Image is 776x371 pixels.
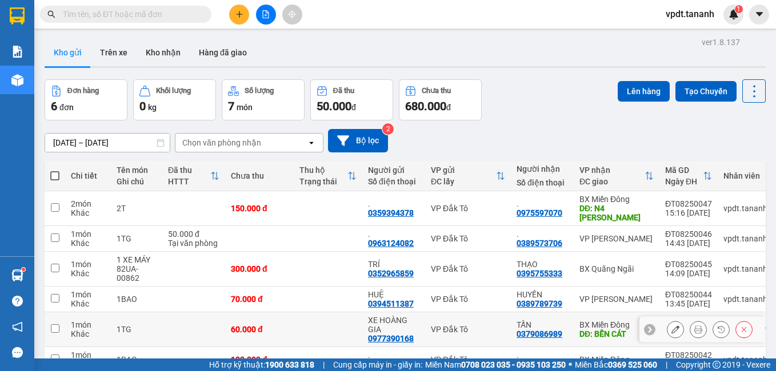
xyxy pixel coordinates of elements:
img: icon-new-feature [729,9,739,19]
div: 14:09 [DATE] [665,269,712,278]
span: đ [446,103,451,112]
div: 0963124082 [368,239,414,248]
button: Trên xe [91,39,137,66]
span: 50.000 [317,99,351,113]
span: 0 [139,99,146,113]
button: aim [282,5,302,25]
div: ĐT08250044 [665,290,712,299]
span: | [323,358,325,371]
div: 0389789739 [517,299,562,308]
div: . [517,350,568,360]
sup: 1 [735,5,743,13]
div: 1 món [71,229,105,239]
button: Đơn hàng6đơn [45,79,127,120]
div: THẠO [517,260,568,269]
div: 0359394378 [368,208,414,217]
div: VP Đắk Tô [431,325,505,334]
div: Chưa thu [231,171,288,180]
th: Toggle SortBy [162,161,225,191]
div: BX Miền Đông [579,355,654,364]
div: 70.000 đ [231,295,288,304]
div: 0977390168 [368,334,414,343]
div: 1 món [71,320,105,329]
div: Đơn hàng [67,87,99,95]
span: message [12,347,23,358]
th: Toggle SortBy [659,161,718,191]
div: 0389573706 [517,239,562,248]
div: 0394511387 [368,299,414,308]
img: logo-vxr [10,7,25,25]
th: Toggle SortBy [294,161,362,191]
button: Chưa thu680.000đ [399,79,482,120]
img: solution-icon [11,46,23,58]
div: 50.000 đ [168,229,219,239]
div: 2 món [71,199,105,208]
span: plus [235,10,243,18]
div: VP [PERSON_NAME] [579,234,654,243]
div: VP gửi [431,166,496,175]
span: copyright [713,361,721,369]
div: Số điện thoại [368,177,419,186]
div: Mã GD [665,166,703,175]
div: 1TG [117,234,157,243]
div: 15:16 [DATE] [665,208,712,217]
div: 1BAO [117,355,157,364]
span: 6 [51,99,57,113]
span: aim [288,10,296,18]
div: TẤN [517,320,568,329]
span: question-circle [12,296,23,307]
button: Bộ lọc [328,129,388,152]
sup: 1 [22,268,25,271]
button: caret-down [749,5,769,25]
div: . [368,350,419,360]
div: BX Miền Đông [579,320,654,329]
div: Khác [71,208,105,217]
div: Ngày ĐH [665,177,703,186]
button: Kho gửi [45,39,91,66]
div: 1 món [71,260,105,269]
span: 1 [737,5,741,13]
div: VP Đắk Tô [431,264,505,273]
div: 1 món [71,290,105,299]
span: Miền Nam [425,358,566,371]
div: 60.000 đ [231,325,288,334]
div: 100.000 đ [231,355,288,364]
div: Số lượng [245,87,274,95]
div: 150.000 đ [231,204,288,213]
div: VP Đắk Tô [431,295,505,304]
sup: 2 [382,123,394,135]
div: vpdt.tananh [723,355,767,364]
div: Khác [71,269,105,278]
div: vpdt.tananh [723,234,767,243]
div: Khác [71,329,105,338]
img: warehouse-icon [11,269,23,281]
span: Hỗ trợ kỹ thuật: [209,358,314,371]
button: Kho nhận [137,39,190,66]
span: Miền Bắc [575,358,657,371]
span: 7 [228,99,234,113]
div: ver 1.8.137 [702,36,740,49]
span: notification [12,321,23,332]
div: 1 món [71,350,105,360]
div: . [368,229,419,239]
div: ĐT08250045 [665,260,712,269]
div: Thu hộ [299,166,347,175]
div: ĐT08250042 [665,350,712,360]
div: Khác [71,299,105,308]
button: Khối lượng0kg [133,79,216,120]
div: XE HOÀNG GIA [368,316,419,334]
div: Chi tiết [71,171,105,180]
svg: open [307,138,316,147]
button: Đã thu50.000đ [310,79,393,120]
div: VP nhận [579,166,645,175]
span: món [237,103,253,112]
div: 0352965859 [368,269,414,278]
div: 14:43 [DATE] [665,239,712,248]
div: 1BAO [117,295,157,304]
input: Select a date range. [45,134,170,152]
span: Cung cấp máy in - giấy in: [333,358,422,371]
span: vpdt.tananh [657,7,723,21]
div: HUYỀN [517,290,568,299]
input: Tìm tên, số ĐT hoặc mã đơn [63,8,198,21]
span: search [47,10,55,18]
